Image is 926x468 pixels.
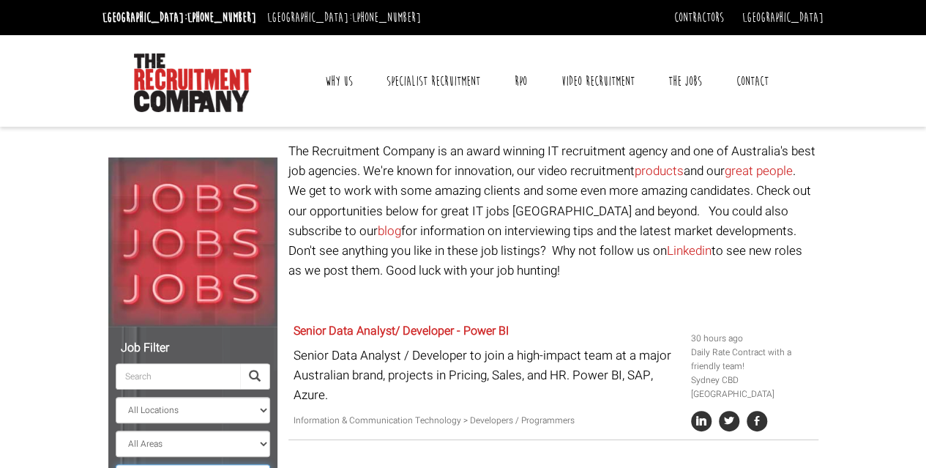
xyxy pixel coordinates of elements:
[264,6,425,29] li: [GEOGRAPHIC_DATA]:
[691,346,813,374] li: Daily Rate Contract with a friendly team!
[667,242,712,260] a: Linkedin
[116,342,270,355] h5: Job Filter
[352,10,421,26] a: [PHONE_NUMBER]
[99,6,260,29] li: [GEOGRAPHIC_DATA]:
[108,157,277,327] img: Jobs, Jobs, Jobs
[657,63,713,100] a: The Jobs
[691,332,813,346] li: 30 hours ago
[378,222,401,240] a: blog
[187,10,256,26] a: [PHONE_NUMBER]
[725,63,780,100] a: Contact
[294,414,680,428] p: Information & Communication Technology > Developers / Programmers
[550,63,645,100] a: Video Recruitment
[504,63,538,100] a: RPO
[116,363,240,390] input: Search
[294,322,509,340] a: Senior Data Analyst/ Developer - Power BI
[674,10,724,26] a: Contractors
[314,63,364,100] a: Why Us
[376,63,491,100] a: Specialist Recruitment
[725,162,793,180] a: great people
[288,141,818,281] p: The Recruitment Company is an award winning IT recruitment agency and one of Australia's best job...
[134,53,251,112] img: The Recruitment Company
[635,162,684,180] a: products
[691,374,813,401] li: Sydney CBD [GEOGRAPHIC_DATA]
[742,10,824,26] a: [GEOGRAPHIC_DATA]
[294,346,680,406] p: Senior Data Analyst / Developer to join a high-impact team at a major Australian brand, projects ...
